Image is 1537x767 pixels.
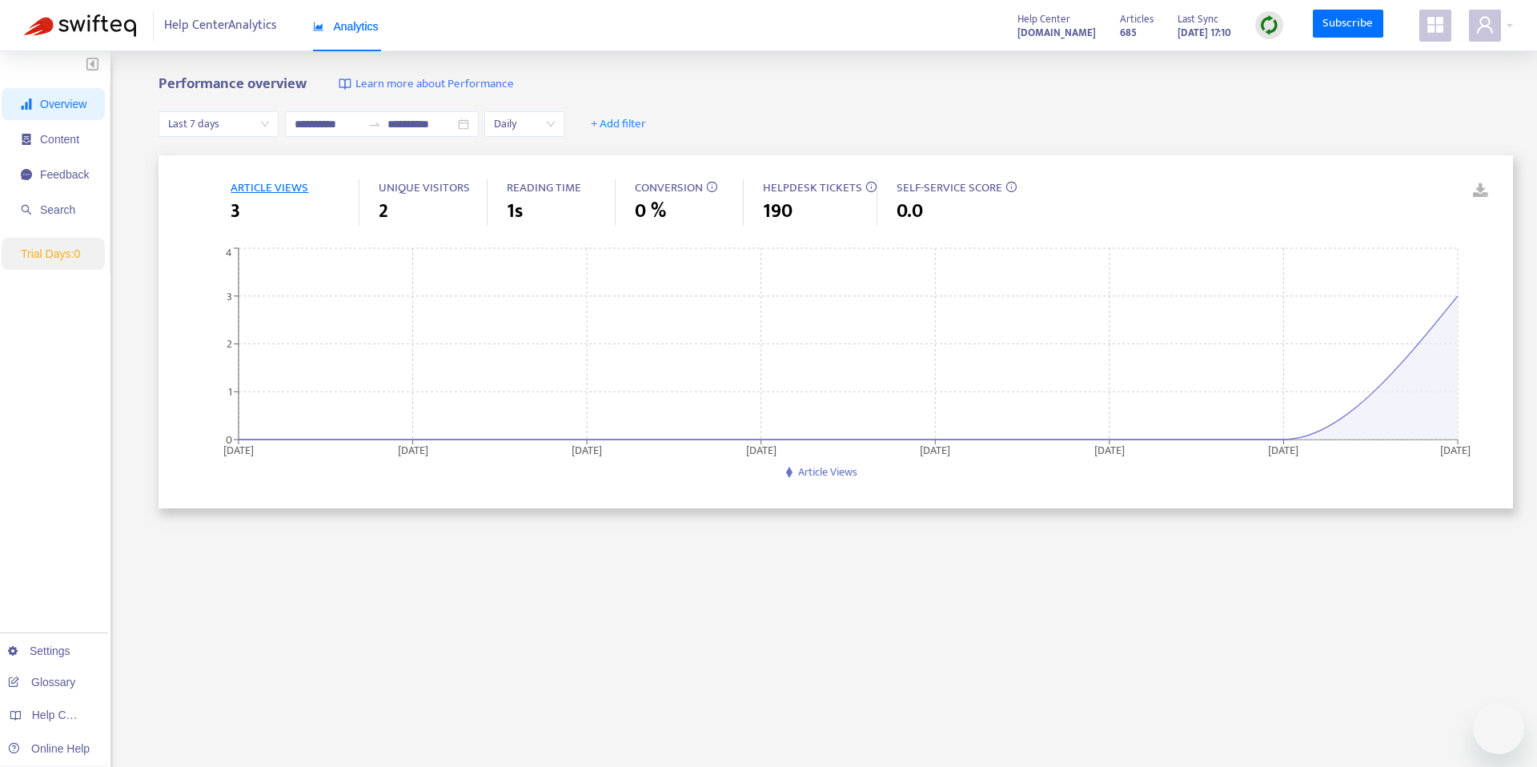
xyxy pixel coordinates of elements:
tspan: 1 [228,383,232,401]
a: Settings [8,645,70,657]
span: to [368,118,381,131]
tspan: 3 [227,287,232,305]
img: Swifteq [24,14,136,37]
span: Last Sync [1178,10,1218,28]
a: Online Help [8,742,90,755]
span: area-chart [313,21,324,32]
span: Articles [1120,10,1154,28]
span: READING TIME [507,178,581,198]
a: [DOMAIN_NAME] [1017,23,1096,42]
span: Overview [40,98,86,110]
a: Subscribe [1313,10,1383,38]
span: SELF-SERVICE SCORE [897,178,1002,198]
span: HELPDESK TICKETS [763,178,862,198]
span: 1s [507,197,523,226]
span: 2 [379,197,388,226]
span: swap-right [368,118,381,131]
span: Feedback [40,168,89,181]
tspan: [DATE] [1440,440,1471,459]
span: Analytics [313,20,379,33]
tspan: [DATE] [398,440,428,459]
span: user [1475,15,1495,34]
tspan: 4 [226,243,232,262]
span: UNIQUE VISITORS [379,178,470,198]
iframe: Button to launch messaging window [1473,703,1524,754]
span: Help Center Analytics [164,10,277,41]
b: Performance overview [159,71,307,96]
span: 0.0 [897,197,923,226]
span: Content [40,133,79,146]
span: 3 [231,197,240,226]
span: 190 [763,197,793,226]
tspan: 0 [226,430,232,448]
span: Help Center [1017,10,1070,28]
tspan: [DATE] [1094,440,1125,459]
span: Last 7 days [168,112,269,136]
span: message [21,169,32,180]
span: ARTICLE VIEWS [231,178,308,198]
span: + Add filter [591,114,646,134]
span: appstore [1426,15,1445,34]
span: Search [40,203,75,216]
span: Help Centers [32,709,98,721]
a: Glossary [8,676,75,689]
strong: 685 [1120,24,1137,42]
img: sync.dc5367851b00ba804db3.png [1259,15,1279,35]
tspan: [DATE] [921,440,951,459]
strong: [DATE] 17:10 [1178,24,1231,42]
span: Trial Days: 0 [21,247,80,260]
span: CONVERSION [635,178,703,198]
tspan: [DATE] [223,440,254,459]
span: 0 % [635,197,666,226]
img: image-link [339,78,351,90]
span: search [21,204,32,215]
a: Learn more about Performance [339,75,514,94]
span: Daily [494,112,555,136]
tspan: 2 [227,335,232,353]
tspan: [DATE] [572,440,603,459]
span: Learn more about Performance [355,75,514,94]
strong: [DOMAIN_NAME] [1017,24,1096,42]
span: Article Views [798,463,857,481]
tspan: [DATE] [1269,440,1299,459]
tspan: [DATE] [746,440,777,459]
span: signal [21,98,32,110]
span: container [21,134,32,145]
button: + Add filter [579,111,658,137]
